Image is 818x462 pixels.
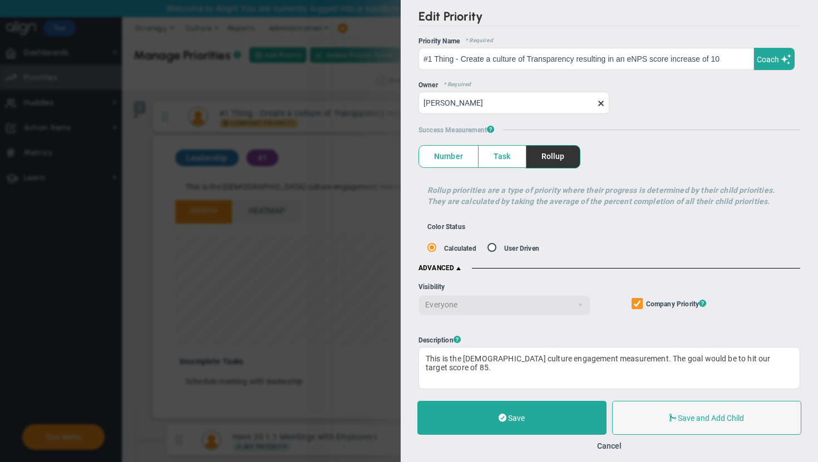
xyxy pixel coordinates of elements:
label: Calculated [444,245,476,252]
div: This is the [DEMOGRAPHIC_DATA] culture engagement measurement. The goal would be to hit our targe... [418,347,800,389]
h2: Edit Priority [418,9,800,26]
span: Task [479,146,526,167]
button: Save and Add Child [612,401,801,435]
span: * Required [460,37,493,45]
button: Cancel [597,441,622,450]
span: Save [508,414,525,423]
span: clear [609,97,618,108]
label: User Driven [504,245,539,252]
button: Save [417,401,607,435]
div: Description [418,335,800,344]
span: Number [419,146,478,167]
p: Rollup priorities are a type of priority where their progress is determined by their child priori... [427,185,792,207]
input: Search or Invite Team Members [418,92,609,114]
div: Owner [418,81,800,89]
span: * Required [438,81,471,89]
span: Success Measurement [418,125,494,134]
div: Priority Name [418,37,800,45]
span: Coach [757,55,779,64]
span: ADVANCED [418,264,463,273]
button: Coach [754,48,795,70]
span: Rollup [526,146,580,167]
span: Save and Add Child [678,414,744,423]
div: Visibility [418,282,590,292]
span: Company Priority [646,298,707,311]
div: Color Status [427,223,651,231]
